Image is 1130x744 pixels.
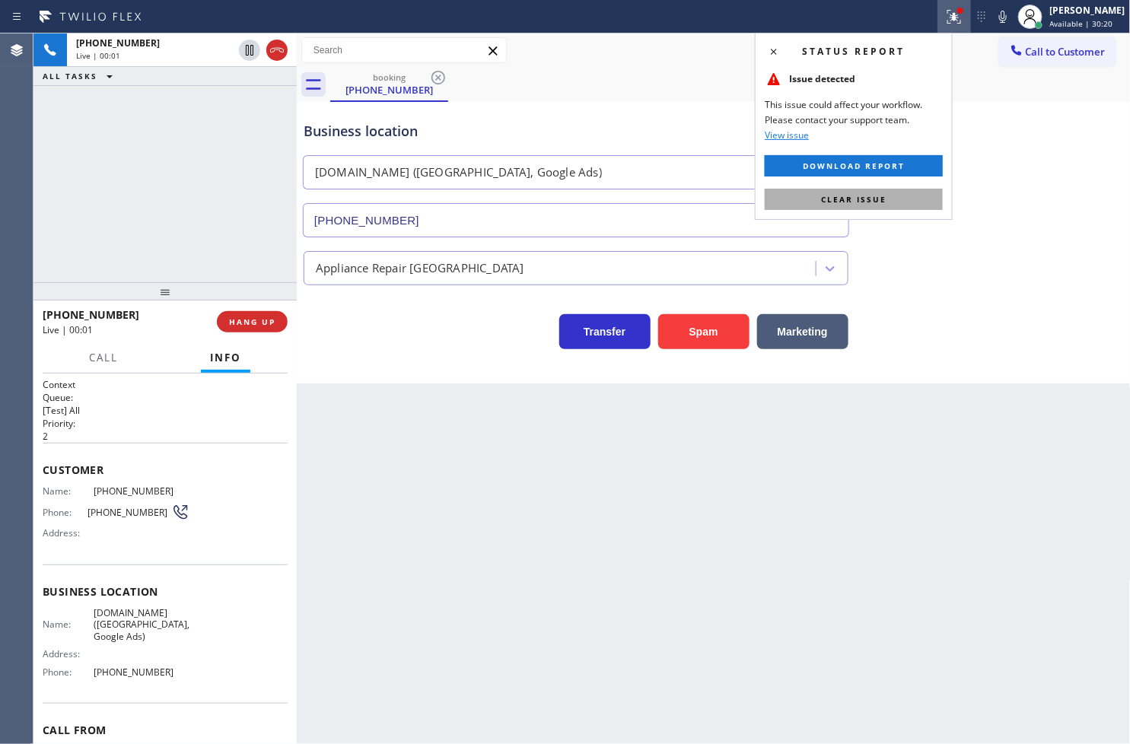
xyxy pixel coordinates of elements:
p: [Test] All [43,404,288,417]
button: Hang up [266,40,288,61]
span: HANG UP [229,316,275,327]
button: Mute [992,6,1014,27]
button: Transfer [559,314,651,349]
span: [PHONE_NUMBER] [94,485,189,497]
span: Live | 00:01 [43,323,93,336]
span: Name: [43,485,94,497]
h1: Context [43,378,288,391]
span: Customer [43,463,288,477]
span: Address: [43,527,94,539]
span: Call [89,351,118,364]
span: Address: [43,648,94,660]
span: [PHONE_NUMBER] [43,307,139,322]
p: 2 [43,430,288,443]
button: Hold Customer [239,40,260,61]
button: HANG UP [217,311,288,332]
button: Marketing [757,314,848,349]
h2: Queue: [43,391,288,404]
span: [DOMAIN_NAME] ([GEOGRAPHIC_DATA], Google Ads) [94,607,189,642]
input: Phone Number [303,203,849,237]
button: Call [80,343,127,373]
button: Call to Customer [999,37,1116,66]
input: Search [302,38,506,62]
span: Live | 00:01 [76,50,120,61]
span: [PHONE_NUMBER] [76,37,160,49]
button: ALL TASKS [33,67,128,85]
div: Appliance Repair [GEOGRAPHIC_DATA] [316,259,524,277]
span: [PHONE_NUMBER] [88,507,171,518]
span: Call to Customer [1026,45,1106,59]
span: Phone: [43,666,94,678]
span: Phone: [43,507,88,518]
div: (877) 777-0796 [332,68,447,100]
span: Call From [43,723,288,737]
span: Info [210,351,241,364]
span: Business location [43,584,288,599]
button: Info [201,343,250,373]
span: ALL TASKS [43,71,97,81]
h2: Priority: [43,417,288,430]
div: [PHONE_NUMBER] [332,83,447,97]
span: Name: [43,618,94,630]
div: [DOMAIN_NAME] ([GEOGRAPHIC_DATA], Google Ads) [315,164,602,182]
div: Business location [304,121,848,141]
div: booking [332,72,447,83]
span: [PHONE_NUMBER] [94,666,189,678]
div: [PERSON_NAME] [1050,4,1125,17]
button: Spam [658,314,750,349]
span: Available | 30:20 [1050,18,1113,29]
